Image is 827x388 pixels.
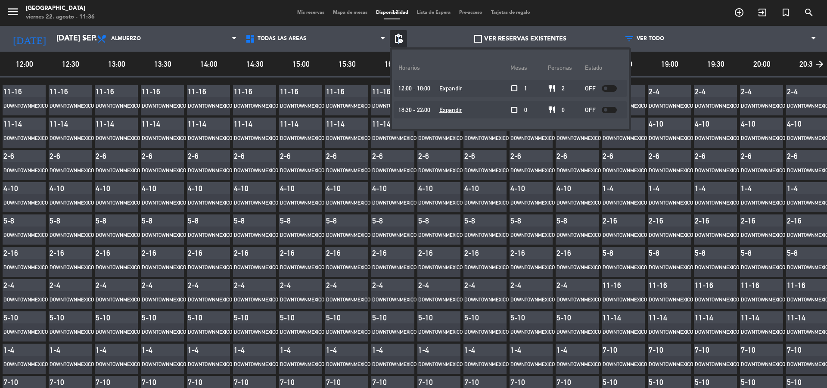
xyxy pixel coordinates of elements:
[50,264,80,272] div: DowntownMexico
[96,281,117,290] div: 2-4
[734,7,744,18] i: add_circle_outline
[418,184,440,193] div: 4-10
[142,87,163,96] div: 11-16
[234,134,264,143] div: DowntownMexico
[188,199,218,208] div: DowntownMexico
[3,87,25,96] div: 11-16
[3,231,34,240] div: DowntownMexico
[398,84,430,93] span: 12:00 - 18:00
[757,7,768,18] i: exit_to_app
[418,264,448,272] div: DowntownMexico
[188,167,218,175] div: DowntownMexico
[603,152,624,161] div: 2-6
[233,58,277,70] span: 14:30
[50,199,80,208] div: DowntownMexico
[96,184,117,193] div: 4-10
[510,281,532,290] div: 2-4
[280,313,302,322] div: 5-10
[695,296,725,304] div: DowntownMexico
[372,184,394,193] div: 4-10
[188,152,209,161] div: 2-6
[280,152,302,161] div: 2-6
[649,264,679,272] div: DowntownMexico
[280,119,302,128] div: 11-14
[326,119,348,128] div: 11-14
[585,84,596,93] span: OFF
[80,34,90,44] i: arrow_drop_down
[510,56,548,80] div: Mesas
[603,134,633,143] div: DowntownMexico
[372,248,394,258] div: 2-16
[372,313,394,322] div: 5-10
[510,152,532,161] div: 2-6
[695,102,725,111] div: DowntownMexico
[280,296,310,304] div: DowntownMexico
[603,264,633,272] div: DowntownMexico
[50,216,71,225] div: 5-8
[562,105,565,115] span: 0
[398,56,510,80] div: Horarios
[585,105,596,115] span: OFF
[50,87,71,96] div: 11-16
[464,199,494,208] div: DowntownMexico
[234,264,264,272] div: DowntownMexico
[372,216,394,225] div: 5-8
[637,36,664,42] span: VER TODO
[3,119,25,128] div: 11-14
[695,216,716,225] div: 2-16
[142,119,163,128] div: 11-14
[142,248,163,258] div: 2-16
[3,313,25,322] div: 5-10
[787,248,808,258] div: 5-8
[280,264,310,272] div: DowntownMexico
[372,199,402,208] div: DowntownMexico
[787,199,817,208] div: DowntownMexico
[649,102,679,111] div: DowntownMexico
[695,248,716,258] div: 5-8
[3,184,25,193] div: 4-10
[649,199,679,208] div: DowntownMexico
[649,119,670,128] div: 4-10
[279,58,323,70] span: 15:00
[142,199,172,208] div: DowntownMexico
[234,87,255,96] div: 11-16
[188,264,218,272] div: DowntownMexico
[6,5,19,18] i: menu
[371,58,415,70] span: 16:00
[741,296,771,304] div: DowntownMexico
[741,119,762,128] div: 4-10
[455,10,487,15] span: Pre-acceso
[418,199,448,208] div: DowntownMexico
[787,264,817,272] div: DowntownMexico
[787,231,817,240] div: DowntownMexico
[557,152,578,161] div: 2-6
[111,36,141,42] span: Almuerzo
[3,248,25,258] div: 2-16
[234,184,255,193] div: 4-10
[464,248,486,258] div: 2-16
[562,84,565,93] span: 2
[741,248,762,258] div: 5-8
[787,119,808,128] div: 4-10
[3,58,46,70] span: 12:00
[96,102,126,111] div: DowntownMexico
[234,167,264,175] div: DowntownMexico
[524,84,527,93] span: 1
[234,231,264,240] div: DowntownMexico
[95,58,138,70] span: 13:00
[603,248,624,258] div: 5-8
[695,119,716,128] div: 4-10
[280,199,310,208] div: DowntownMexico
[234,102,264,111] div: DowntownMexico
[188,313,209,322] div: 5-10
[510,264,541,272] div: DowntownMexico
[326,281,348,290] div: 2-4
[142,134,172,143] div: DowntownMexico
[695,184,716,193] div: 1-4
[741,216,762,225] div: 2-16
[787,87,808,96] div: 2-4
[741,167,771,175] div: DowntownMexico
[234,152,255,161] div: 2-6
[804,7,814,18] i: search
[96,152,117,161] div: 2-6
